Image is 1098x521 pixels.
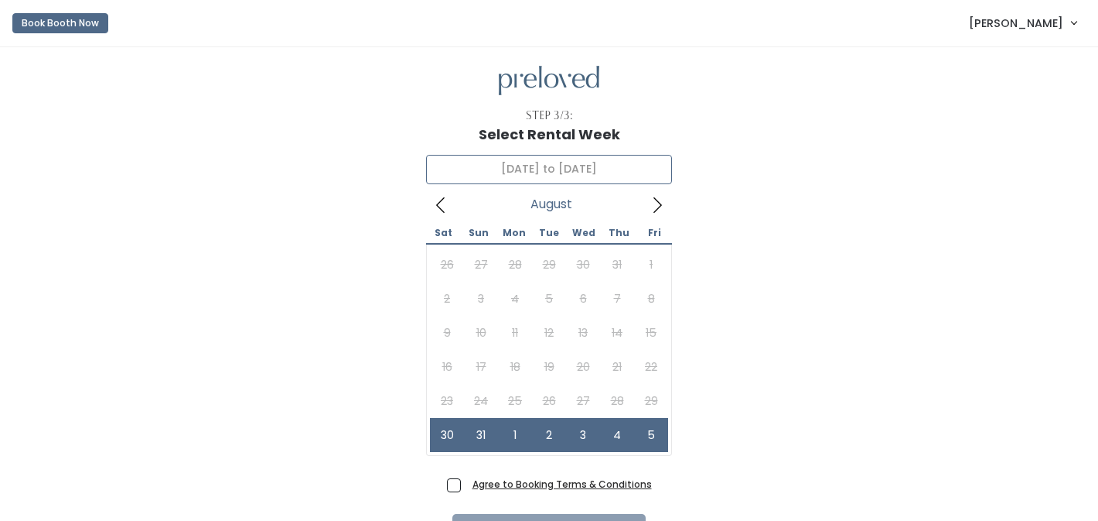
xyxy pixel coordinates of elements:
[498,418,532,452] span: September 1, 2025
[472,478,652,491] a: Agree to Booking Terms & Conditions
[479,127,620,142] h1: Select Rental Week
[530,201,572,207] span: August
[12,6,108,40] a: Book Booth Now
[526,108,573,124] div: Step 3/3:
[953,6,1092,39] a: [PERSON_NAME]
[461,228,496,238] span: Sun
[499,66,599,96] img: preloved logo
[12,13,108,33] button: Book Booth Now
[637,228,672,238] span: Fri
[602,228,636,238] span: Thu
[567,228,602,238] span: Wed
[464,418,498,452] span: August 31, 2025
[566,418,600,452] span: September 3, 2025
[426,155,672,184] input: Select week
[969,15,1063,32] span: [PERSON_NAME]
[426,228,461,238] span: Sat
[634,418,668,452] span: September 5, 2025
[532,418,566,452] span: September 2, 2025
[531,228,566,238] span: Tue
[600,418,634,452] span: September 4, 2025
[430,418,464,452] span: August 30, 2025
[496,228,531,238] span: Mon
